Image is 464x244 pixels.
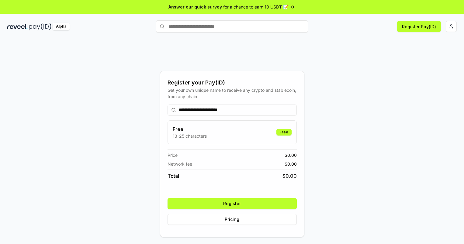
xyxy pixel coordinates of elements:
[168,87,297,100] div: Get your own unique name to receive any crypto and stablecoin, from any chain
[168,172,179,180] span: Total
[285,152,297,158] span: $ 0.00
[168,78,297,87] div: Register your Pay(ID)
[173,125,207,133] h3: Free
[173,133,207,139] p: 13-25 characters
[53,23,70,30] div: Alpha
[282,172,297,180] span: $ 0.00
[285,161,297,167] span: $ 0.00
[168,198,297,209] button: Register
[168,152,178,158] span: Price
[223,4,288,10] span: for a chance to earn 10 USDT 📝
[29,23,51,30] img: pay_id
[168,4,222,10] span: Answer our quick survey
[168,214,297,225] button: Pricing
[397,21,441,32] button: Register Pay(ID)
[168,161,192,167] span: Network fee
[7,23,28,30] img: reveel_dark
[276,129,292,136] div: Free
